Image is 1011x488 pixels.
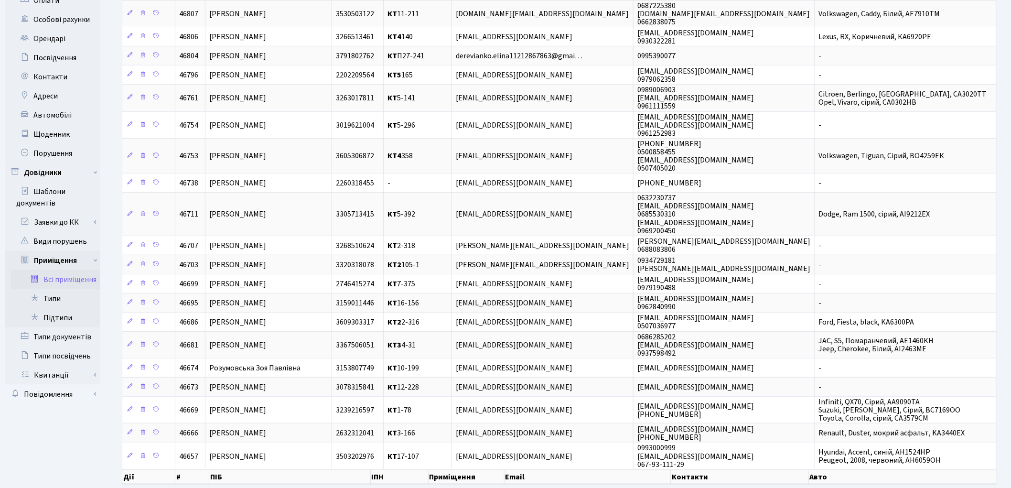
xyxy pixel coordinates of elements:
span: [EMAIL_ADDRESS][DOMAIN_NAME] [456,405,572,415]
span: derevianko.elina11212867863@gmai… [456,51,582,61]
span: [EMAIL_ADDRESS][DOMAIN_NAME] [456,279,572,289]
span: 16-156 [387,298,419,308]
span: 3605306872 [336,151,374,162]
span: 3367506051 [336,340,374,350]
span: Volkswagen, Caddy, Білий, AE7910TM [819,9,940,19]
span: 3266513461 [336,32,374,42]
th: Приміщення [429,470,505,484]
span: [EMAIL_ADDRESS][DOMAIN_NAME] [456,382,572,392]
span: [PERSON_NAME] [209,382,266,392]
span: [EMAIL_ADDRESS][DOMAIN_NAME] 0962840990 [637,293,754,312]
span: [DOMAIN_NAME][EMAIL_ADDRESS][DOMAIN_NAME] [456,9,629,19]
a: Типи документів [5,327,100,347]
span: Hyundai, Accent, синій, AH1524HP Peugeot, 2008, червоний, AH6059OH [819,447,941,466]
span: 3078315841 [336,382,374,392]
span: [EMAIL_ADDRESS][DOMAIN_NAME] 0507036977 [637,313,754,331]
a: Заявки до КК [11,213,100,232]
a: Автомобілі [5,106,100,125]
span: - [819,51,822,61]
a: Підтипи [11,308,100,327]
span: - [819,382,822,392]
span: 1-78 [387,405,411,415]
span: 46707 [179,240,198,251]
span: [EMAIL_ADDRESS][DOMAIN_NAME] 0930322281 [637,28,754,46]
span: 3153807749 [336,363,374,373]
span: - [387,178,390,188]
span: [EMAIL_ADDRESS][DOMAIN_NAME] [456,70,572,80]
b: КТ [387,9,397,19]
b: КТ [387,298,397,308]
span: 2-316 [387,317,419,327]
span: 46686 [179,317,198,327]
span: 46804 [179,51,198,61]
a: Орендарі [5,29,100,48]
span: 46673 [179,382,198,392]
span: [EMAIL_ADDRESS][DOMAIN_NAME] 0979190488 [637,274,754,293]
span: [EMAIL_ADDRESS][DOMAIN_NAME] [EMAIL_ADDRESS][DOMAIN_NAME] 0961252983 [637,112,754,139]
span: 46681 [179,340,198,350]
span: [PHONE_NUMBER] 0500858455 [EMAIL_ADDRESS][DOMAIN_NAME] 0507405020 [637,139,754,174]
span: 17-107 [387,451,419,462]
th: ІПН [371,470,429,484]
span: [PERSON_NAME][EMAIL_ADDRESS][DOMAIN_NAME] [456,240,629,251]
span: [EMAIL_ADDRESS][DOMAIN_NAME] [456,363,572,373]
span: 0934729181 [PERSON_NAME][EMAIL_ADDRESS][DOMAIN_NAME] [637,255,811,274]
a: Квитанції [11,366,100,385]
span: 105-1 [387,260,419,270]
span: [PERSON_NAME][EMAIL_ADDRESS][DOMAIN_NAME] [456,260,629,270]
span: Ford, Fiesta, black, KA6300PA [819,317,914,327]
span: 46806 [179,32,198,42]
span: [PERSON_NAME] [209,151,266,162]
span: 46711 [179,209,198,220]
span: [PERSON_NAME] [209,405,266,415]
span: 3159011446 [336,298,374,308]
span: [PERSON_NAME] [209,32,266,42]
span: 10-199 [387,363,419,373]
b: КТ [387,51,397,61]
span: 3263017811 [336,93,374,103]
span: [EMAIL_ADDRESS][DOMAIN_NAME] [637,363,754,373]
span: [EMAIL_ADDRESS][DOMAIN_NAME] [PHONE_NUMBER] [637,401,754,420]
span: [EMAIL_ADDRESS][DOMAIN_NAME] 0979062358 [637,66,754,85]
span: 46703 [179,260,198,270]
span: JAC, S5, Помаранчевий, АЕ1460КН Jeep, Cherokee, Білий, AI2463ME [819,336,934,354]
span: 0993000999 [EMAIL_ADDRESS][DOMAIN_NAME] 067-93-111-29 [637,443,754,470]
span: 0687225380 [DOMAIN_NAME][EMAIL_ADDRESS][DOMAIN_NAME] 0662838075 [637,0,810,27]
th: Авто [809,470,997,484]
span: 358 [387,151,413,162]
span: [PERSON_NAME] [209,120,266,130]
span: 46796 [179,70,198,80]
span: 46657 [179,451,198,462]
span: 4-31 [387,340,416,350]
span: 165 [387,70,413,80]
span: [PERSON_NAME] [209,279,266,289]
span: - [819,70,822,80]
span: 3-166 [387,428,415,439]
b: КТ2 [387,260,401,270]
span: [PERSON_NAME] [209,209,266,220]
span: 46666 [179,428,198,439]
span: 2746415274 [336,279,374,289]
span: [EMAIL_ADDRESS][DOMAIN_NAME] [456,209,572,220]
span: 2202209564 [336,70,374,80]
span: 3239216597 [336,405,374,415]
span: 46738 [179,178,198,188]
span: Dodge, Ram 1500, сірий, AI9212EX [819,209,930,220]
th: Email [505,470,671,484]
span: 3019621004 [336,120,374,130]
span: 0989006903 [EMAIL_ADDRESS][DOMAIN_NAME] 0961111559 [637,85,754,111]
span: [PERSON_NAME] [209,178,266,188]
span: [EMAIL_ADDRESS][DOMAIN_NAME] [456,317,572,327]
span: 2632312041 [336,428,374,439]
span: - [819,240,822,251]
span: 5-392 [387,209,415,220]
b: КТ [387,120,397,130]
th: ПІБ [209,470,371,484]
span: [EMAIL_ADDRESS][DOMAIN_NAME] [456,151,572,162]
span: 3503202976 [336,451,374,462]
span: [PERSON_NAME] [209,240,266,251]
a: Типи [11,289,100,308]
a: Приміщення [11,251,100,270]
span: 46695 [179,298,198,308]
span: 3305713415 [336,209,374,220]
